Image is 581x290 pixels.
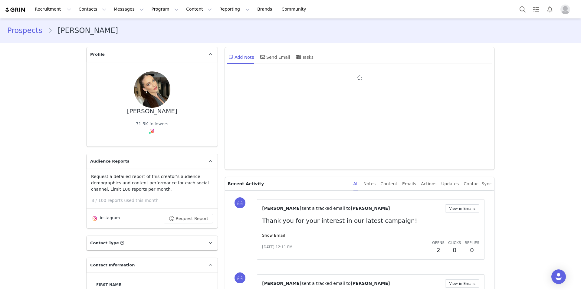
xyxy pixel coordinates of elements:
[91,197,218,204] p: 8 / 100 reports used this month
[90,262,135,268] span: Contact Information
[262,281,301,286] span: [PERSON_NAME]
[448,246,461,255] h2: 0
[91,173,213,193] p: Request a detailed report of this creator's audience demographics and content performance for eac...
[164,214,213,223] button: Request Report
[295,50,314,64] div: Tasks
[278,2,313,16] a: Community
[543,2,556,16] button: Notifications
[516,2,529,16] button: Search
[127,108,177,115] div: [PERSON_NAME]
[91,215,120,222] div: Instagram
[448,241,461,245] span: Clicks
[254,2,277,16] a: Brands
[432,246,445,255] h2: 2
[134,71,170,108] img: c670fd08-a074-441c-9099-2b26bf757ade.jpg
[149,128,154,133] img: instagram.svg
[262,206,301,211] span: [PERSON_NAME]
[148,2,182,16] button: Program
[31,2,75,16] button: Recruitment
[445,204,479,213] button: View in Emails
[227,50,254,64] div: Add Note
[228,177,348,190] p: Recent Activity
[530,2,543,16] a: Tasks
[464,177,492,191] div: Contact Sync
[7,25,48,36] a: Prospects
[262,244,292,250] span: [DATE] 12:11 PM
[353,177,359,191] div: All
[402,177,416,191] div: Emails
[92,216,97,221] img: instagram.svg
[259,50,290,64] div: Send Email
[464,246,479,255] h2: 0
[90,158,130,164] span: Audience Reports
[560,5,570,14] img: placeholder-profile.jpg
[5,7,26,13] img: grin logo
[96,282,208,288] label: First Name
[380,177,397,191] div: Content
[445,279,479,288] button: View in Emails
[216,2,253,16] button: Reporting
[432,241,445,245] span: Opens
[421,177,436,191] div: Actions
[350,281,390,286] span: [PERSON_NAME]
[301,206,350,211] span: sent a tracked email to
[551,269,566,284] div: Open Intercom Messenger
[90,51,105,58] span: Profile
[110,2,147,16] button: Messages
[441,177,459,191] div: Updates
[464,241,479,245] span: Replies
[182,2,215,16] button: Content
[75,2,110,16] button: Contacts
[136,121,169,127] div: 71.5K followers
[363,177,376,191] div: Notes
[262,216,479,225] p: Thank you for your interest in our latest campaign!
[90,240,119,246] span: Contact Type
[262,233,285,238] a: Show Email
[350,206,390,211] span: [PERSON_NAME]
[301,281,350,286] span: sent a tracked email to
[557,5,576,14] button: Profile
